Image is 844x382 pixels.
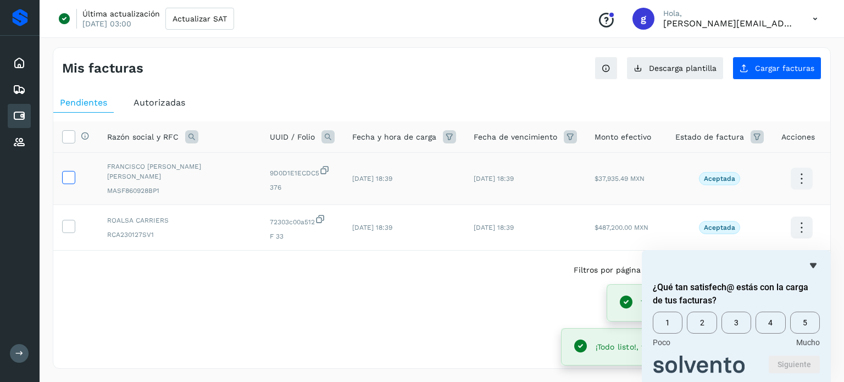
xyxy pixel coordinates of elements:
[352,224,392,231] span: [DATE] 18:39
[653,312,820,347] div: ¿Qué tan satisfech@ estás con la carga de tus facturas? Select an option from 1 to 5, with 1 bein...
[474,175,514,182] span: [DATE] 18:39
[8,104,31,128] div: Cuentas por pagar
[704,224,735,231] p: Aceptada
[663,18,795,29] p: guillermo.alvarado@nurib.com.mx
[107,186,252,196] span: MASF860928BP1
[653,338,670,347] span: Poco
[807,259,820,272] button: Ocultar encuesta
[82,19,131,29] p: [DATE] 03:00
[595,224,648,231] span: $487,200.00 MXN
[653,281,820,307] h2: ¿Qué tan satisfech@ estás con la carga de tus facturas? Select an option from 1 to 5, with 1 bein...
[60,97,107,108] span: Pendientes
[8,130,31,154] div: Proveedores
[270,231,335,241] span: F 33
[173,15,227,23] span: Actualizar SAT
[165,8,234,30] button: Actualizar SAT
[790,312,820,334] span: 5
[8,51,31,75] div: Inicio
[653,259,820,373] div: ¿Qué tan satisfech@ estás con la carga de tus facturas? Select an option from 1 to 5, with 1 bein...
[574,264,646,276] span: Filtros por página :
[663,9,795,18] p: Hola,
[270,214,335,227] span: 72303c00a512
[107,215,252,225] span: ROALSA CARRIERS
[756,312,785,334] span: 4
[8,77,31,102] div: Embarques
[352,175,392,182] span: [DATE] 18:39
[721,312,751,334] span: 3
[62,60,143,76] h4: Mis facturas
[82,9,160,19] p: Última actualización
[781,131,815,143] span: Acciones
[270,182,335,192] span: 376
[134,97,185,108] span: Autorizadas
[626,57,724,80] button: Descarga plantilla
[107,230,252,240] span: RCA230127SV1
[675,131,744,143] span: Estado de factura
[474,224,514,231] span: [DATE] 18:39
[595,131,651,143] span: Monto efectivo
[270,131,315,143] span: UUID / Folio
[595,175,645,182] span: $37,935.49 MXN
[107,131,179,143] span: Razón social y RFC
[649,64,717,72] span: Descarga plantilla
[474,131,557,143] span: Fecha de vencimiento
[769,356,820,373] button: Siguiente pregunta
[107,162,252,181] span: FRANCISCO [PERSON_NAME] [PERSON_NAME]
[653,312,682,334] span: 1
[687,312,717,334] span: 2
[596,342,814,351] span: ¡Todo listo!, tus facturas están cargadas correctamente.
[704,175,735,182] p: Aceptada
[796,338,820,347] span: Mucho
[270,165,335,178] span: 9D0D1E1ECDC5
[352,131,436,143] span: Fecha y hora de carga
[755,64,814,72] span: Cargar facturas
[641,298,814,307] span: Tus facturas están cargadas correctamente.
[732,57,821,80] button: Cargar facturas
